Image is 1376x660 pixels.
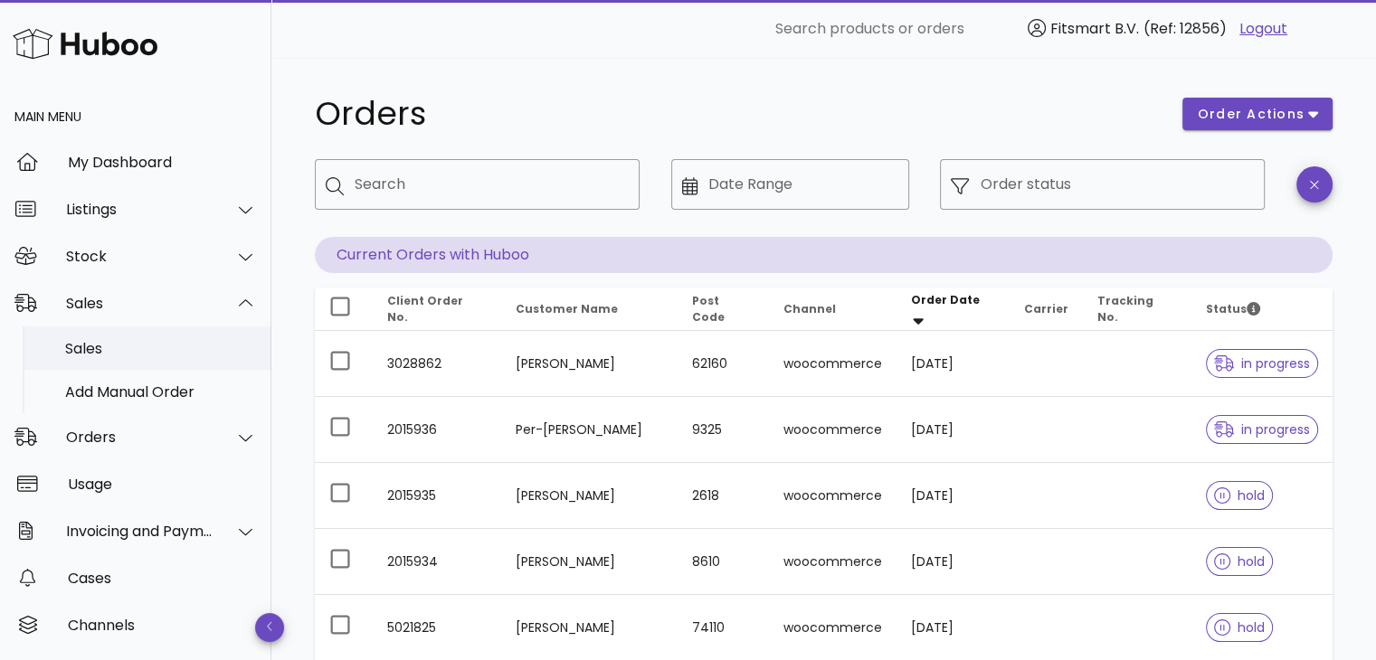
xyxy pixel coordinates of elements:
[783,301,835,316] span: Channel
[501,288,678,331] th: Customer Name
[1191,288,1333,331] th: Status
[66,523,214,540] div: Invoicing and Payments
[1083,288,1191,331] th: Tracking No.
[13,24,157,63] img: Huboo Logo
[373,529,501,595] td: 2015934
[68,617,257,634] div: Channels
[896,288,1010,331] th: Order Date: Sorted descending. Activate to remove sorting.
[896,397,1010,463] td: [DATE]
[66,201,214,218] div: Listings
[768,463,896,529] td: woocommerce
[768,331,896,397] td: woocommerce
[1024,301,1068,316] span: Carrier
[65,383,257,401] div: Add Manual Order
[1050,18,1139,39] span: Fitsmart B.V.
[1182,98,1333,130] button: order actions
[1214,423,1310,436] span: in progress
[501,529,678,595] td: [PERSON_NAME]
[315,98,1161,130] h1: Orders
[373,397,501,463] td: 2015936
[516,301,618,316] span: Customer Name
[68,154,257,171] div: My Dashboard
[68,570,257,587] div: Cases
[373,463,501,529] td: 2015935
[501,331,678,397] td: [PERSON_NAME]
[768,529,896,595] td: woocommerce
[678,331,769,397] td: 62160
[678,397,769,463] td: 9325
[373,331,501,397] td: 3028862
[1214,357,1310,370] span: in progress
[66,248,214,265] div: Stock
[1214,489,1265,502] span: hold
[896,463,1010,529] td: [DATE]
[692,293,725,325] span: Post Code
[1239,18,1287,40] a: Logout
[501,397,678,463] td: Per-[PERSON_NAME]
[1097,293,1153,325] span: Tracking No.
[387,293,463,325] span: Client Order No.
[315,237,1333,273] p: Current Orders with Huboo
[373,288,501,331] th: Client Order No.
[678,463,769,529] td: 2618
[1214,621,1265,634] span: hold
[1214,555,1265,568] span: hold
[768,288,896,331] th: Channel
[768,397,896,463] td: woocommerce
[896,331,1010,397] td: [DATE]
[910,292,979,307] span: Order Date
[65,340,257,357] div: Sales
[678,288,769,331] th: Post Code
[1197,105,1305,124] span: order actions
[1144,18,1227,39] span: (Ref: 12856)
[66,295,214,312] div: Sales
[896,529,1010,595] td: [DATE]
[678,529,769,595] td: 8610
[1010,288,1083,331] th: Carrier
[66,429,214,446] div: Orders
[501,463,678,529] td: [PERSON_NAME]
[1206,301,1260,316] span: Status
[68,476,257,493] div: Usage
